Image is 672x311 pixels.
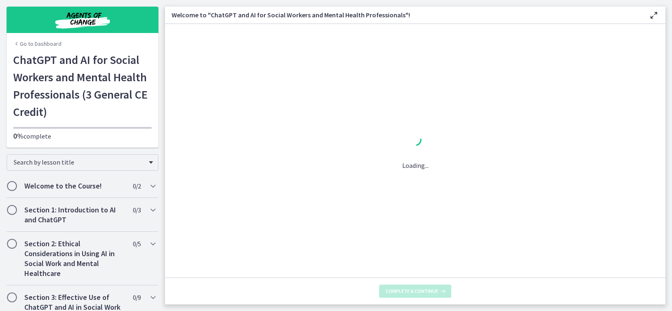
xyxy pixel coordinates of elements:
[379,285,451,298] button: Complete & continue
[33,10,132,30] img: Agents of Change
[13,51,152,120] h1: ChatGPT and AI for Social Workers and Mental Health Professionals (3 General CE Credit)
[24,181,125,191] h2: Welcome to the Course!
[386,288,438,295] span: Complete & continue
[402,132,429,151] div: 1
[133,181,141,191] span: 0 / 2
[24,205,125,225] h2: Section 1: Introduction to AI and ChatGPT
[402,160,429,170] p: Loading...
[172,10,636,20] h3: Welcome to "ChatGPT and AI for Social Workers and Mental Health Professionals"!
[14,158,145,166] span: Search by lesson title
[133,205,141,215] span: 0 / 3
[133,239,141,249] span: 0 / 5
[133,292,141,302] span: 0 / 9
[7,154,158,171] div: Search by lesson title
[13,131,152,141] p: complete
[13,40,61,48] a: Go to Dashboard
[13,131,24,141] span: 0%
[24,239,125,278] h2: Section 2: Ethical Considerations in Using AI in Social Work and Mental Healthcare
